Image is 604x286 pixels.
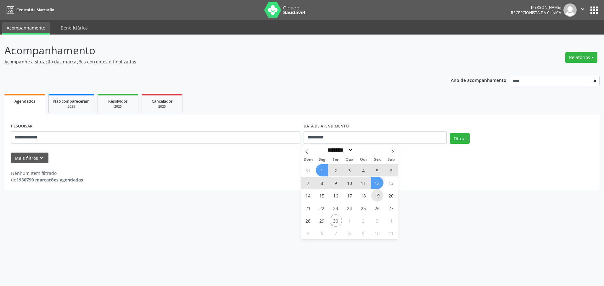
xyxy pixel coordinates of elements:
select: Month [326,147,353,153]
span: Setembro 4, 2025 [357,164,370,176]
span: Setembro 8, 2025 [316,177,328,189]
span: Ter [329,158,343,162]
span: Setembro 2, 2025 [330,164,342,176]
div: de [11,176,83,183]
i:  [579,6,586,13]
span: Setembro 3, 2025 [344,164,356,176]
span: Outubro 6, 2025 [316,227,328,239]
span: Outubro 5, 2025 [302,227,314,239]
p: Ano de acompanhamento [451,76,506,84]
span: Setembro 22, 2025 [316,202,328,214]
span: Setembro 30, 2025 [330,214,342,227]
span: Outubro 3, 2025 [371,214,383,227]
a: Acompanhamento [2,22,50,35]
span: Outubro 2, 2025 [357,214,370,227]
span: Setembro 16, 2025 [330,189,342,202]
span: Setembro 26, 2025 [371,202,383,214]
span: Setembro 12, 2025 [371,177,383,189]
a: Central de Marcação [4,5,54,15]
span: Setembro 9, 2025 [330,177,342,189]
span: Outubro 7, 2025 [330,227,342,239]
span: Agosto 31, 2025 [302,164,314,176]
span: Setembro 10, 2025 [344,177,356,189]
span: Setembro 6, 2025 [385,164,397,176]
span: Central de Marcação [16,7,54,13]
span: Seg [315,158,329,162]
span: Dom [301,158,315,162]
span: Setembro 14, 2025 [302,189,314,202]
button: Mais filtroskeyboard_arrow_down [11,153,48,164]
span: Setembro 5, 2025 [371,164,383,176]
span: Recepcionista da clínica [511,10,561,15]
div: 2025 [102,104,134,109]
span: Agendados [14,99,35,104]
div: 2025 [53,104,90,109]
p: Acompanhamento [4,43,421,58]
span: Outubro 1, 2025 [344,214,356,227]
button: apps [589,5,600,16]
span: Outubro 11, 2025 [385,227,397,239]
span: Setembro 1, 2025 [316,164,328,176]
i: keyboard_arrow_down [38,154,45,161]
span: Setembro 24, 2025 [344,202,356,214]
div: 2025 [146,104,178,109]
a: Beneficiários [56,22,92,33]
img: img [563,3,577,17]
span: Outubro 4, 2025 [385,214,397,227]
span: Setembro 19, 2025 [371,189,383,202]
span: Outubro 9, 2025 [357,227,370,239]
span: Qua [343,158,356,162]
span: Setembro 21, 2025 [302,202,314,214]
button:  [577,3,589,17]
span: Cancelados [152,99,173,104]
p: Acompanhe a situação das marcações correntes e finalizadas [4,58,421,65]
span: Setembro 28, 2025 [302,214,314,227]
strong: 1930790 marcações agendadas [16,177,83,183]
span: Setembro 18, 2025 [357,189,370,202]
div: Nenhum item filtrado [11,170,83,176]
span: Setembro 7, 2025 [302,177,314,189]
span: Resolvidos [108,99,128,104]
span: Outubro 10, 2025 [371,227,383,239]
label: PESQUISAR [11,121,32,131]
span: Sáb [384,158,398,162]
span: Outubro 8, 2025 [344,227,356,239]
div: [PERSON_NAME] [511,5,561,10]
label: DATA DE ATENDIMENTO [304,121,349,131]
span: Setembro 11, 2025 [357,177,370,189]
button: Filtrar [450,133,470,144]
input: Year [353,147,374,153]
button: Relatórios [565,52,597,63]
span: Setembro 15, 2025 [316,189,328,202]
span: Setembro 29, 2025 [316,214,328,227]
span: Setembro 17, 2025 [344,189,356,202]
span: Setembro 13, 2025 [385,177,397,189]
span: Setembro 27, 2025 [385,202,397,214]
span: Sex [370,158,384,162]
span: Não compareceram [53,99,90,104]
span: Qui [356,158,370,162]
span: Setembro 20, 2025 [385,189,397,202]
span: Setembro 23, 2025 [330,202,342,214]
span: Setembro 25, 2025 [357,202,370,214]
